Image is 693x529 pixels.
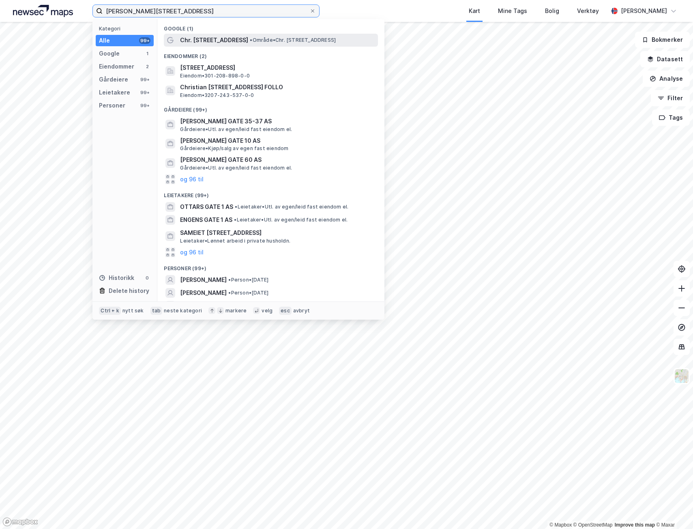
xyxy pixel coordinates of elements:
[180,275,227,285] span: [PERSON_NAME]
[573,522,613,528] a: OpenStreetMap
[157,186,384,200] div: Leietakere (99+)
[144,275,150,281] div: 0
[99,62,134,71] div: Eiendommer
[122,308,144,314] div: nytt søk
[621,6,667,16] div: [PERSON_NAME]
[99,273,134,283] div: Historikk
[651,90,690,106] button: Filter
[652,490,693,529] div: Kontrollprogram for chat
[250,37,252,43] span: •
[549,522,572,528] a: Mapbox
[180,288,227,298] span: [PERSON_NAME]
[180,202,233,212] span: OTTARS GATE 1 AS
[99,36,110,45] div: Alle
[99,75,128,84] div: Gårdeiere
[180,174,204,184] button: og 96 til
[652,110,690,126] button: Tags
[180,136,375,146] span: [PERSON_NAME] GATE 10 AS
[180,155,375,165] span: [PERSON_NAME] GATE 60 AS
[180,92,254,99] span: Eiendom • 3207-243-537-0-0
[545,6,559,16] div: Bolig
[157,47,384,61] div: Eiendommer (2)
[139,89,150,96] div: 99+
[180,82,375,92] span: Christian [STREET_ADDRESS] FOLLO
[180,35,248,45] span: Chr. [STREET_ADDRESS]
[498,6,527,16] div: Mine Tags
[180,215,232,225] span: ENGENS GATE 1 AS
[577,6,599,16] div: Verktøy
[13,5,73,17] img: logo.a4113a55bc3d86da70a041830d287a7e.svg
[652,490,693,529] iframe: Chat Widget
[225,308,247,314] div: markere
[635,32,690,48] button: Bokmerker
[228,290,231,296] span: •
[99,307,121,315] div: Ctrl + k
[139,102,150,109] div: 99+
[157,19,384,34] div: Google (1)
[180,228,375,238] span: SAMEIET [STREET_ADDRESS]
[180,145,288,152] span: Gårdeiere • Kjøp/salg av egen fast eiendom
[469,6,480,16] div: Kart
[234,217,236,223] span: •
[109,286,149,296] div: Delete history
[99,49,120,58] div: Google
[103,5,309,17] input: Søk på adresse, matrikkel, gårdeiere, leietakere eller personer
[674,368,689,384] img: Z
[615,522,655,528] a: Improve this map
[250,37,336,43] span: Område • Chr. [STREET_ADDRESS]
[235,204,237,210] span: •
[150,307,163,315] div: tab
[235,204,348,210] span: Leietaker • Utl. av egen/leid fast eiendom el.
[279,307,292,315] div: esc
[180,73,250,79] span: Eiendom • 301-208-898-0-0
[262,308,272,314] div: velg
[228,277,231,283] span: •
[2,517,38,527] a: Mapbox homepage
[228,290,268,296] span: Person • [DATE]
[228,277,268,283] span: Person • [DATE]
[180,116,375,126] span: [PERSON_NAME] GATE 35-37 AS
[99,101,125,110] div: Personer
[144,63,150,70] div: 2
[180,238,290,244] span: Leietaker • Lønnet arbeid i private husholdn.
[164,308,202,314] div: neste kategori
[234,217,348,223] span: Leietaker • Utl. av egen/leid fast eiendom el.
[157,100,384,115] div: Gårdeiere (99+)
[99,26,154,32] div: Kategori
[157,259,384,273] div: Personer (99+)
[640,51,690,67] button: Datasett
[643,71,690,87] button: Analyse
[99,88,130,97] div: Leietakere
[180,247,204,257] button: og 96 til
[144,50,150,57] div: 1
[139,37,150,44] div: 99+
[180,165,292,171] span: Gårdeiere • Utl. av egen/leid fast eiendom el.
[139,76,150,83] div: 99+
[180,126,292,133] span: Gårdeiere • Utl. av egen/leid fast eiendom el.
[180,63,375,73] span: [STREET_ADDRESS]
[293,308,310,314] div: avbryt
